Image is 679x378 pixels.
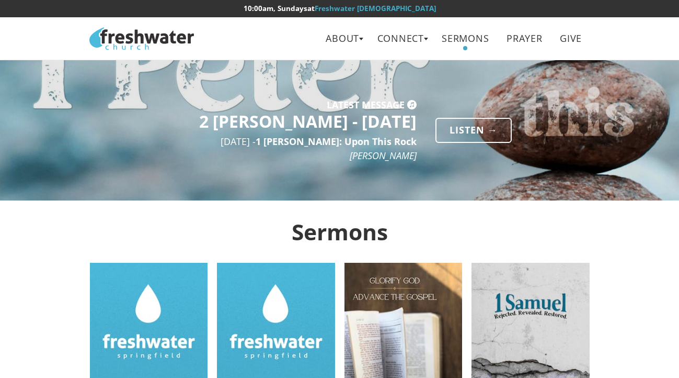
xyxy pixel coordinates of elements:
[327,103,405,107] h5: Latest Message
[434,27,497,50] a: Sermons
[315,4,436,13] a: Freshwater [DEMOGRAPHIC_DATA]
[89,5,589,13] h6: at
[90,135,417,163] p: [DATE] -
[89,27,194,50] img: Freshwater Church
[350,149,417,162] span: [PERSON_NAME]
[499,27,550,50] a: Prayer
[435,118,512,142] a: Listen →
[89,219,589,244] h2: Sermons
[244,4,307,13] time: 10:00am, Sundays
[370,27,432,50] a: Connect
[90,112,417,130] h3: 2 [PERSON_NAME] - [DATE]
[256,135,417,148] span: 1 [PERSON_NAME]: Upon This Rock
[553,27,590,50] a: Give
[318,27,367,50] a: About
